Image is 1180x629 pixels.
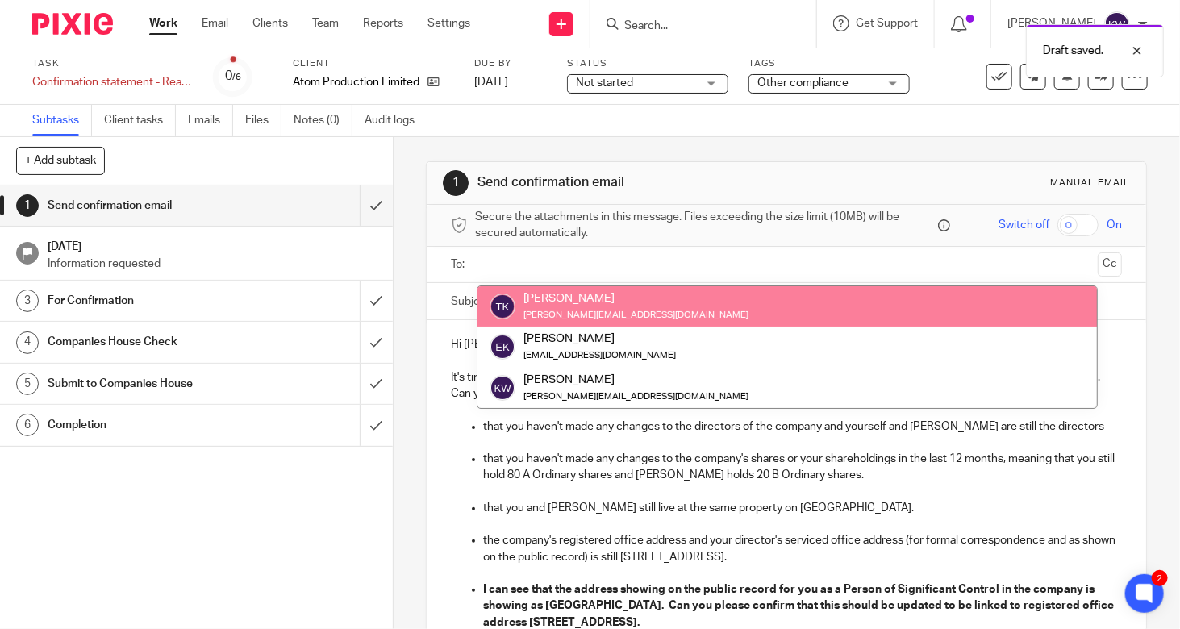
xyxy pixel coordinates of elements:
[474,57,547,70] label: Due by
[523,331,676,347] div: [PERSON_NAME]
[474,77,508,88] span: [DATE]
[312,15,339,31] a: Team
[483,419,1122,435] p: that you haven't made any changes to the directors of the company and yourself and [PERSON_NAME] ...
[1104,11,1130,37] img: svg%3E
[1043,43,1103,59] p: Draft saved.
[483,584,1116,628] strong: I can see that the address showing on the public record for you as a Person of Significant Contro...
[48,256,377,272] p: Information requested
[225,67,241,85] div: 0
[363,15,403,31] a: Reports
[1152,570,1168,586] div: 2
[32,105,92,136] a: Subtasks
[1098,252,1122,277] button: Cc
[451,369,1122,402] p: It's time for us to file your annual confirmation statement for the company at [GEOGRAPHIC_DATA] ...
[32,13,113,35] img: Pixie
[483,532,1122,565] p: the company's registered office address and your director's serviced office address (for formal c...
[451,294,493,310] label: Subject:
[523,351,676,360] small: [EMAIL_ADDRESS][DOMAIN_NAME]
[443,170,469,196] div: 1
[567,57,728,70] label: Status
[451,256,469,273] label: To:
[232,73,241,81] small: /6
[16,147,105,174] button: + Add subtask
[999,217,1049,233] span: Switch off
[149,15,177,31] a: Work
[48,330,245,354] h1: Companies House Check
[490,294,515,319] img: svg%3E
[294,105,352,136] a: Notes (0)
[483,500,1122,516] p: that you and [PERSON_NAME] still live at the same property on [GEOGRAPHIC_DATA].
[48,372,245,396] h1: Submit to Companies House
[490,375,515,401] img: svg%3E
[16,414,39,436] div: 6
[451,336,1122,352] p: Hi [PERSON_NAME]
[523,392,748,401] small: [PERSON_NAME][EMAIL_ADDRESS][DOMAIN_NAME]
[477,174,821,191] h1: Send confirmation email
[32,74,194,90] div: Confirmation statement - Reach
[523,371,748,387] div: [PERSON_NAME]
[16,373,39,395] div: 5
[483,451,1122,484] p: that you haven't made any changes to the company's shares or your shareholdings in the last 12 mo...
[523,290,748,306] div: [PERSON_NAME]
[757,77,849,89] span: Other compliance
[16,194,39,217] div: 1
[252,15,288,31] a: Clients
[1107,217,1122,233] span: On
[427,15,470,31] a: Settings
[490,334,515,360] img: svg%3E
[365,105,427,136] a: Audit logs
[48,413,245,437] h1: Completion
[32,57,194,70] label: Task
[48,235,377,255] h1: [DATE]
[104,105,176,136] a: Client tasks
[1050,177,1130,190] div: Manual email
[188,105,233,136] a: Emails
[48,194,245,218] h1: Send confirmation email
[202,15,228,31] a: Email
[475,209,934,242] span: Secure the attachments in this message. Files exceeding the size limit (10MB) will be secured aut...
[523,310,748,319] small: [PERSON_NAME][EMAIL_ADDRESS][DOMAIN_NAME]
[16,290,39,312] div: 3
[245,105,281,136] a: Files
[48,289,245,313] h1: For Confirmation
[16,331,39,354] div: 4
[293,74,419,90] p: Atom Production Limited
[576,77,633,89] span: Not started
[293,57,454,70] label: Client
